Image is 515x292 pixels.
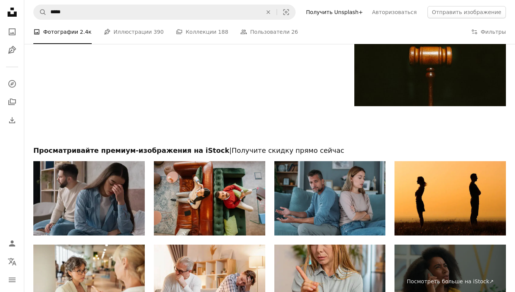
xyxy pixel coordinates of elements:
font: 390 [153,29,164,35]
img: Трудности в отношениях [394,161,506,235]
a: Коллекции 188 [176,20,228,44]
font: Иллюстрации [114,29,152,35]
button: Меню [5,272,20,287]
font: Коллекции [186,29,216,35]
form: Найти визуальные материалы на сайте [33,5,296,20]
a: коричневая деревянная подставка с черным фоном [354,52,506,59]
font: Получите скидку прямо сейчас [232,146,344,154]
a: Исследовать [5,76,20,91]
a: Иллюстрации 390 [104,20,164,44]
font: | [229,146,232,154]
font: Получить Unsplash+ [306,9,363,15]
img: Пара с проблемами [154,161,265,235]
font: ↗ [489,278,494,284]
font: Просматривайте премиум-изображения на iStock [33,146,229,154]
a: Фотографии [5,24,20,39]
a: Получить Unsplash+ [302,6,368,18]
button: Язык [5,254,20,269]
font: Фильтры [481,29,506,35]
button: Визуальный поиск [277,5,295,19]
a: История загрузок [5,113,20,128]
font: Отправить изображение [432,9,501,15]
button: Прозрачный [260,5,277,19]
font: 26 [291,29,298,35]
a: Войти / Зарегистрироваться [5,236,20,251]
font: Авторизоваться [372,9,417,15]
a: Главная — Unsplash [5,5,20,21]
img: коричневая деревянная подставка с черным фоном [354,5,506,106]
button: Фильтры [471,20,506,44]
a: Иллюстрации [5,42,20,58]
font: Пользователи [250,29,290,35]
button: Поиск Unsplash [34,5,47,19]
a: Авторизоваться [368,6,421,18]
img: Оскорбленная расстроенная женщина, девушка, обида на парня, проблемы в браке, семейная ссора в сп... [33,161,145,235]
font: Посмотреть больше на iStock [407,278,489,284]
a: Коллекции [5,94,20,110]
button: Отправить изображение [427,6,506,18]
font: 188 [218,29,229,35]
img: Несчастная молодая пара [274,161,386,235]
a: Пользователи 26 [240,20,298,44]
